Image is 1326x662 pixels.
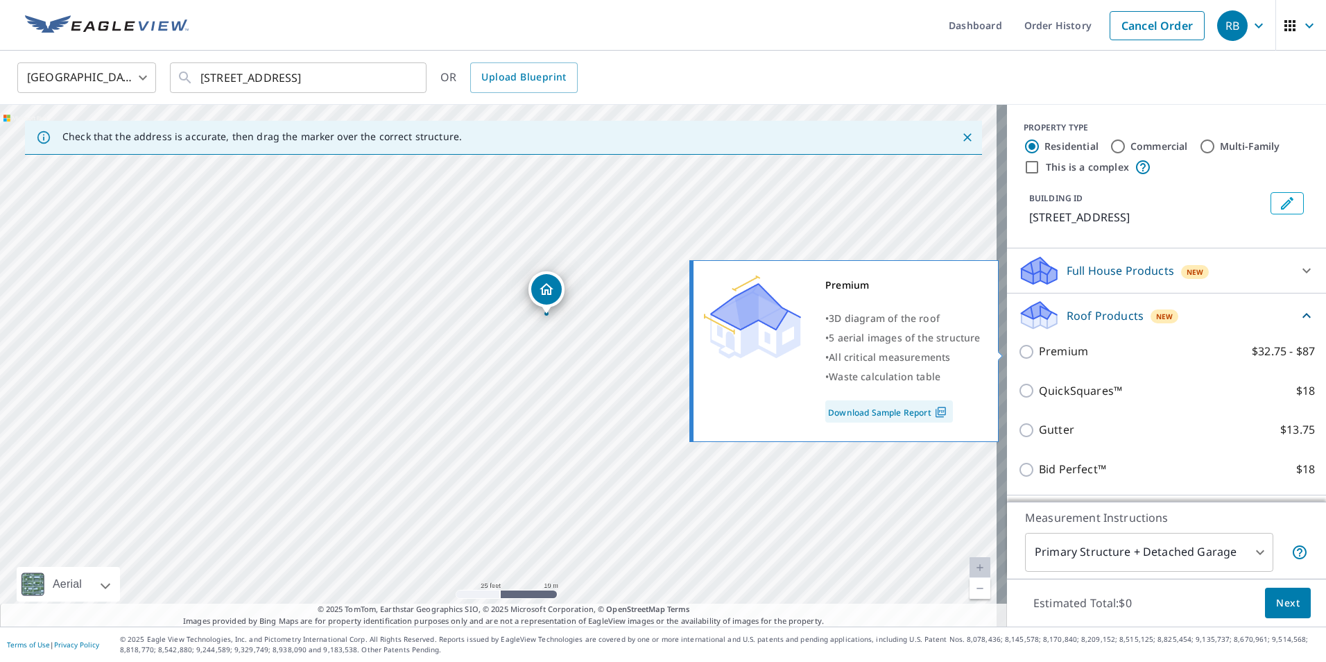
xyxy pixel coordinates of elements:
span: 5 aerial images of the structure [829,331,980,344]
div: [GEOGRAPHIC_DATA] [17,58,156,97]
span: Next [1276,595,1300,612]
img: Pdf Icon [931,406,950,418]
span: New [1187,266,1204,278]
p: QuickSquares™ [1039,382,1122,400]
p: © 2025 Eagle View Technologies, Inc. and Pictometry International Corp. All Rights Reserved. Repo... [120,634,1319,655]
a: Download Sample Report [825,400,953,423]
a: Upload Blueprint [470,62,577,93]
div: • [825,309,981,328]
span: © 2025 TomTom, Earthstar Geographics SIO, © 2025 Microsoft Corporation, © [318,604,690,616]
p: Check that the address is accurate, then drag the marker over the correct structure. [62,130,462,143]
p: $18 [1296,382,1315,400]
label: Commercial [1130,139,1188,153]
div: Roof ProductsNew [1018,299,1315,332]
div: • [825,367,981,387]
p: Gutter [1039,421,1074,439]
span: Waste calculation table [829,370,940,383]
p: $32.75 - $87 [1252,343,1315,360]
div: RB [1217,10,1248,41]
label: Residential [1044,139,1099,153]
a: Privacy Policy [54,640,99,650]
p: Roof Products [1067,307,1144,324]
a: Current Level 20, Zoom Out [970,578,990,599]
button: Close [958,128,976,146]
a: Current Level 20, Zoom In Disabled [970,557,990,578]
p: | [7,640,99,649]
div: Premium [825,275,981,295]
div: Primary Structure + Detached Garage [1025,533,1273,572]
img: Premium [704,275,801,359]
a: OpenStreetMap [606,604,664,614]
div: Aerial [49,567,86,602]
label: This is a complex [1046,160,1129,174]
label: Multi-Family [1220,139,1280,153]
div: • [825,328,981,348]
div: Full House ProductsNew [1018,254,1315,287]
div: • [825,348,981,367]
div: Dropped pin, building 1, Residential property, 2590 Halle Pkwy Collierville, TN 38017 [528,271,565,314]
div: OR [440,62,578,93]
p: Estimated Total: $0 [1022,588,1143,618]
div: PROPERTY TYPE [1024,121,1309,134]
a: Cancel Order [1110,11,1205,40]
p: $18 [1296,461,1315,478]
p: [STREET_ADDRESS] [1029,209,1265,226]
input: Search by address or latitude-longitude [200,58,398,97]
span: 3D diagram of the roof [829,312,940,325]
button: Next [1265,588,1311,619]
p: Measurement Instructions [1025,509,1308,526]
a: Terms [667,604,690,614]
span: All critical measurements [829,350,950,364]
p: Bid Perfect™ [1039,461,1106,478]
span: Upload Blueprint [481,69,566,86]
span: New [1156,311,1173,322]
span: Your report will include the primary structure and a detached garage if one exists. [1291,544,1308,561]
p: Full House Products [1067,262,1174,279]
img: EV Logo [25,15,189,36]
p: BUILDING ID [1029,192,1083,204]
p: Premium [1039,343,1088,360]
p: $13.75 [1280,421,1315,439]
div: Aerial [17,567,120,602]
a: Terms of Use [7,640,50,650]
button: Edit building 1 [1271,192,1304,214]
